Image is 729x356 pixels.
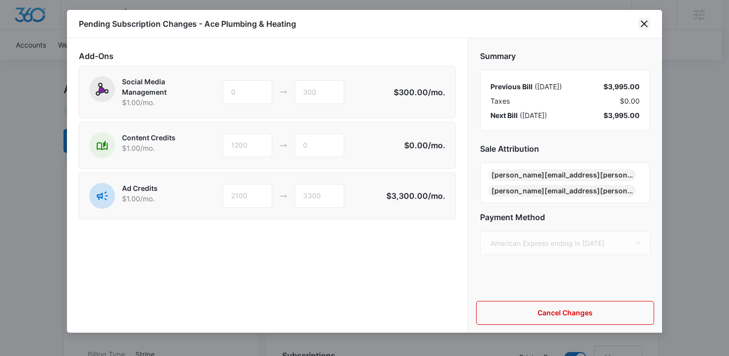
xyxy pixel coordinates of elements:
span: $0.00 [620,96,640,106]
p: $1.00 /mo. [122,193,158,204]
button: Cancel Changes [476,301,654,325]
span: Previous Bill [490,82,533,91]
h2: Payment Method [480,211,650,223]
p: $1.00 /mo. [122,97,201,108]
span: Taxes [490,96,510,106]
h2: Summary [480,50,650,62]
p: Social Media Management [122,76,201,97]
div: ( [DATE] ) [490,110,547,120]
span: /mo. [428,140,445,150]
span: Next Bill [490,111,518,119]
p: $0.00 [399,139,445,151]
span: /mo. [428,191,445,201]
p: $3,300.00 [386,190,445,202]
div: $3,995.00 [604,81,640,92]
h2: Sale Attribution [480,143,650,155]
p: $1.00 /mo. [122,143,176,153]
span: /mo. [428,87,445,97]
div: $3,995.00 [604,110,640,120]
div: ( [DATE] ) [490,81,562,92]
h2: Add-Ons [79,50,456,62]
p: Ad Credits [122,183,158,193]
p: Content Credits [122,132,176,143]
h1: Pending Subscription Changes - Ace Plumbing & Heating [79,18,296,30]
p: $300.00 [394,86,445,98]
button: close [638,18,650,30]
